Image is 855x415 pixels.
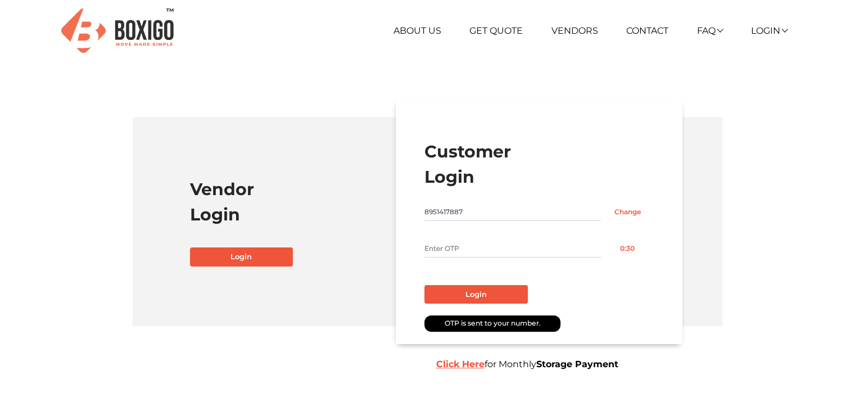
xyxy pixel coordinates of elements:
a: Login [190,247,293,267]
b: Storage Payment [536,359,618,369]
a: Vendors [551,25,598,36]
a: Click Here [436,359,485,369]
input: Mobile No [424,203,601,221]
div: OTP is sent to your number. [424,315,560,332]
img: Boxigo [61,8,174,53]
a: FAQ [697,25,722,36]
button: Login [424,285,528,304]
h1: Vendor Login [190,177,419,227]
div: for Monthly [428,358,748,371]
a: About Us [393,25,441,36]
a: Login [750,25,786,36]
input: Change [601,203,654,221]
button: 0:30 [601,240,654,258]
h1: Customer Login [424,139,654,190]
a: Contact [626,25,668,36]
input: Enter OTP [424,240,601,258]
a: Get Quote [469,25,523,36]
